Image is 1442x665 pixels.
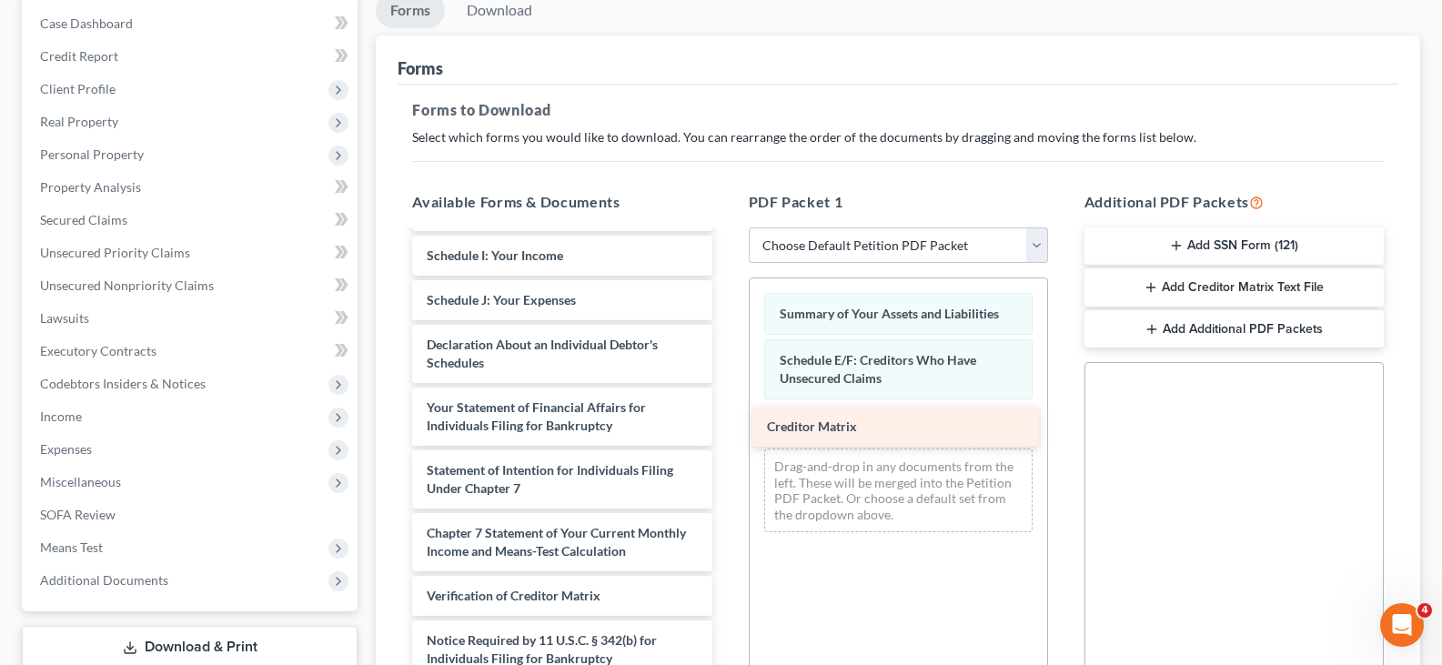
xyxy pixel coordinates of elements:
h5: Available Forms & Documents [412,191,711,213]
span: Additional Documents [40,572,168,588]
span: Schedule J: Your Expenses [427,292,576,307]
a: Secured Claims [25,204,358,237]
a: Unsecured Priority Claims [25,237,358,269]
span: Chapter 7 Statement of Your Current Monthly Income and Means-Test Calculation [427,525,686,559]
span: Verification of Creditor Matrix [427,588,600,603]
span: Client Profile [40,81,116,96]
span: Schedule I: Your Income [427,247,563,263]
h5: PDF Packet 1 [749,191,1048,213]
span: Summary of Your Assets and Liabilities [780,306,999,321]
span: Credit Report [40,48,118,64]
a: Property Analysis [25,171,358,204]
span: Unsecured Priority Claims [40,245,190,260]
span: Property Analysis [40,179,141,195]
a: Case Dashboard [25,7,358,40]
a: Unsecured Nonpriority Claims [25,269,358,302]
div: Forms [398,57,443,79]
a: Lawsuits [25,302,358,335]
span: Means Test [40,539,103,555]
span: Secured Claims [40,212,127,227]
span: Case Dashboard [40,15,133,31]
a: Executory Contracts [25,335,358,368]
span: Schedule E/F: Creditors Who Have Unsecured Claims [780,352,976,386]
span: Expenses [40,441,92,457]
span: Miscellaneous [40,474,121,489]
span: Creditor Matrix [767,418,857,434]
button: Add Additional PDF Packets [1084,310,1384,348]
a: Credit Report [25,40,358,73]
span: Income [40,408,82,424]
span: Personal Property [40,146,144,162]
span: Real Property [40,114,118,129]
span: Statement of Intention for Individuals Filing Under Chapter 7 [427,462,673,496]
p: Select which forms you would like to download. You can rearrange the order of the documents by dr... [412,128,1384,146]
span: 4 [1417,603,1432,618]
iframe: Intercom live chat [1380,603,1424,647]
span: Your Statement of Financial Affairs for Individuals Filing for Bankruptcy [427,399,646,433]
h5: Additional PDF Packets [1084,191,1384,213]
button: Add SSN Form (121) [1084,227,1384,266]
a: SOFA Review [25,499,358,531]
h5: Forms to Download [412,99,1384,121]
span: SOFA Review [40,507,116,522]
span: Codebtors Insiders & Notices [40,376,206,391]
button: Add Creditor Matrix Text File [1084,268,1384,307]
span: Lawsuits [40,310,89,326]
span: Executory Contracts [40,343,156,358]
span: Declaration About an Individual Debtor's Schedules [427,337,658,370]
span: Unsecured Nonpriority Claims [40,277,214,293]
div: Drag-and-drop in any documents from the left. These will be merged into the Petition PDF Packet. ... [764,448,1033,532]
